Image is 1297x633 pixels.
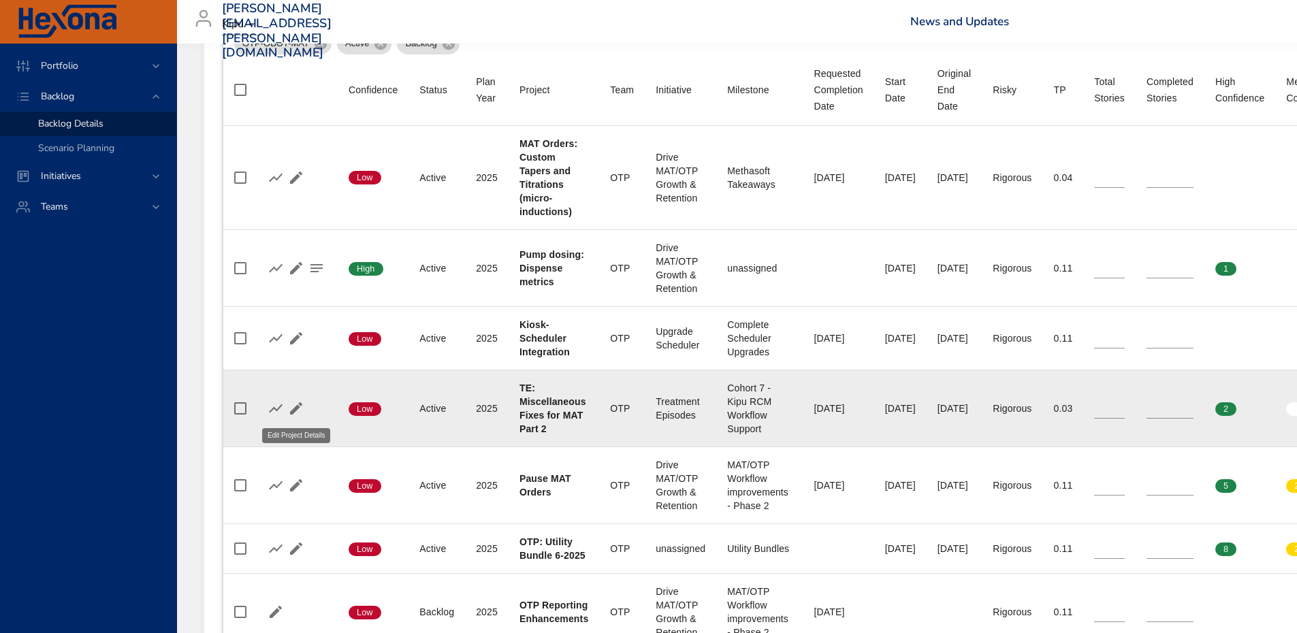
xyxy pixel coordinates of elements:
div: [DATE] [938,331,971,345]
div: Requested Completion Date [814,65,863,114]
span: Low [349,333,381,345]
div: Start Date [885,74,916,106]
div: Kipu [222,14,260,35]
div: Sort [938,65,971,114]
button: Edit Project Details [286,258,306,278]
span: Low [349,606,381,619]
button: Edit Project Details [286,167,306,188]
b: Pause MAT Orders [519,473,571,498]
div: Completed Stories [1147,74,1194,106]
span: Teams [30,200,79,213]
div: 0.11 [1053,478,1072,492]
div: Sort [419,82,447,98]
div: [DATE] [938,171,971,184]
div: [DATE] [885,331,916,345]
span: 5 [1215,480,1236,492]
div: 2025 [476,402,498,415]
div: Active [419,402,454,415]
span: Portfolio [30,59,89,72]
span: 8 [1215,543,1236,555]
span: Scenario Planning [38,142,114,155]
div: [DATE] [885,171,916,184]
div: [DATE] [814,331,863,345]
div: 0.03 [1053,402,1072,415]
div: Milestone [727,82,769,98]
div: Plan Year [476,74,498,106]
b: Kiosk-Scheduler Integration [519,319,570,357]
img: Hexona [16,5,118,39]
div: Rigorous [993,478,1031,492]
div: 0.11 [1053,542,1072,555]
button: Project Notes [306,258,327,278]
div: Sort [656,82,692,98]
div: Active [419,261,454,275]
div: Drive MAT/OTP Growth & Retention [656,150,705,205]
span: Backlog [30,90,85,103]
b: OTP: Utility Bundle 6-2025 [519,536,586,561]
b: Pump dosing: Dispense metrics [519,249,584,287]
div: High Confidence [1215,74,1264,106]
div: Sort [814,65,863,114]
div: Rigorous [993,402,1031,415]
div: OTP [610,605,634,619]
span: Low [349,543,381,555]
span: Initiative [656,82,705,98]
div: [DATE] [938,261,971,275]
button: Show Burnup [266,398,286,419]
div: 2025 [476,542,498,555]
div: Sort [476,74,498,106]
div: Complete Scheduler Upgrades [727,318,792,359]
span: Backlog Details [38,117,103,130]
div: Rigorous [993,605,1031,619]
div: Sort [885,74,916,106]
div: Sort [993,82,1016,98]
div: 2025 [476,171,498,184]
div: unassigned [656,542,705,555]
div: Drive MAT/OTP Growth & Retention [656,458,705,513]
div: Methasoft Takeaways [727,164,792,191]
b: OTP Reporting Enhancements [519,600,588,624]
h3: [PERSON_NAME][EMAIL_ADDRESS][PERSON_NAME][DOMAIN_NAME] [222,1,332,60]
span: Initiatives [30,169,92,182]
span: 0 [1215,172,1236,184]
div: Status [419,82,447,98]
div: Sort [1215,74,1264,106]
div: [DATE] [885,478,916,492]
div: Sort [727,82,769,98]
div: Active [419,478,454,492]
button: Show Burnup [266,167,286,188]
div: Confidence [349,82,398,98]
div: Sort [1053,82,1066,98]
span: Low [349,480,381,492]
div: Rigorous [993,542,1031,555]
span: 0 [1215,333,1236,345]
div: Total Stories [1094,74,1125,106]
div: [DATE] [938,478,971,492]
div: Team [610,82,634,98]
div: 2025 [476,605,498,619]
div: [DATE] [814,171,863,184]
div: Drive MAT/OTP Growth & Retention [656,241,705,295]
div: TP [1053,82,1066,98]
div: Active [419,171,454,184]
div: Sort [610,82,634,98]
div: OTP [610,542,634,555]
div: Rigorous [993,261,1031,275]
div: Initiative [656,82,692,98]
a: News and Updates [910,14,1009,29]
div: Active [419,542,454,555]
div: 0.11 [1053,331,1072,345]
div: [DATE] [885,542,916,555]
div: Rigorous [993,331,1031,345]
div: Sort [349,82,398,98]
div: OTP [610,171,634,184]
div: OTP [610,261,634,275]
span: Low [349,403,381,415]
